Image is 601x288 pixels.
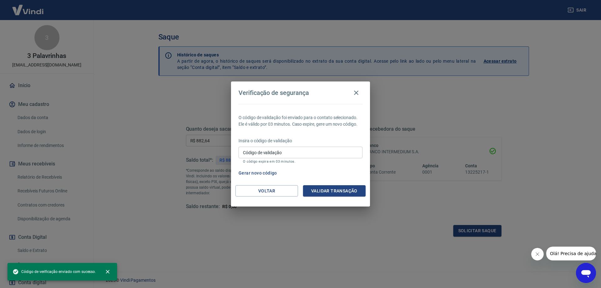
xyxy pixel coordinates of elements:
span: Olá! Precisa de ajuda? [4,4,53,9]
iframe: Botão para abrir a janela de mensagens [576,263,596,283]
button: Gerar novo código [236,167,280,179]
button: Voltar [235,185,298,197]
span: Código de verificação enviado com sucesso. [13,269,96,275]
p: O código de validação foi enviado para o contato selecionado. Ele é válido por 03 minutos. Caso e... [239,114,362,128]
iframe: Fechar mensagem [531,248,544,260]
p: O código expira em 03 minutos. [243,160,358,164]
p: Insira o código de validação [239,138,362,144]
button: close [101,265,115,279]
h4: Verificação de segurança [239,89,309,97]
button: Validar transação [303,185,366,197]
iframe: Mensagem da empresa [546,247,596,260]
